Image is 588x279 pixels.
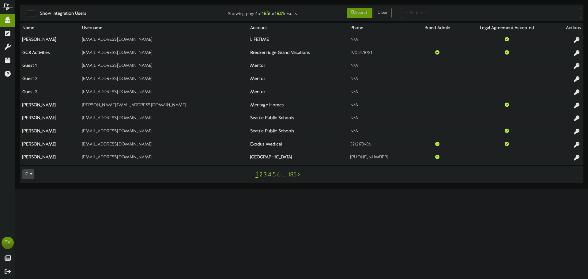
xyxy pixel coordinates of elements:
[268,172,271,178] a: 4
[273,172,276,178] a: 5
[20,47,80,60] th: GC8 Activities
[248,139,348,152] th: Exodus Medical
[248,60,348,74] th: Mentor
[2,237,14,249] div: TV
[298,172,300,178] a: >
[348,60,414,74] td: N/A
[22,169,34,179] button: 10
[288,172,297,178] a: 185
[20,74,80,87] th: Guest 2
[348,74,414,87] td: N/A
[348,152,414,165] td: [PHONE_NUMBER]
[259,172,262,178] a: 2
[248,113,348,126] th: Seattle Public Schools
[20,60,80,74] th: Guest 1
[20,34,80,47] th: [PERSON_NAME]
[277,172,281,178] a: 6
[275,11,284,17] strong: 1841
[255,171,258,179] a: 1
[348,126,414,139] td: N/A
[80,47,248,60] td: [EMAIL_ADDRESS][DOMAIN_NAME]
[348,86,414,100] td: N/A
[348,113,414,126] td: N/A
[348,34,414,47] td: N/A
[347,8,372,18] button: Search
[80,60,248,74] td: [EMAIL_ADDRESS][DOMAIN_NAME]
[248,34,348,47] th: LIFETIME
[80,74,248,87] td: [EMAIL_ADDRESS][DOMAIN_NAME]
[461,23,553,34] th: Legal Agreement Accepted
[262,11,269,17] strong: 185
[348,23,414,34] th: Phone
[80,86,248,100] td: [EMAIL_ADDRESS][DOMAIN_NAME]
[20,126,80,139] th: [PERSON_NAME]
[374,8,392,18] button: Clear
[414,23,461,34] th: Brand Admin
[80,126,248,139] td: [EMAIL_ADDRESS][DOMAIN_NAME]
[36,11,86,17] label: Show Integration Users
[80,152,248,165] td: [EMAIL_ADDRESS][DOMAIN_NAME]
[248,74,348,87] th: Mentor
[552,23,583,34] th: Actions
[248,152,348,165] th: [GEOGRAPHIC_DATA]
[248,86,348,100] th: Mentor
[248,100,348,113] th: Meritage Homes
[80,34,248,47] td: [EMAIL_ADDRESS][DOMAIN_NAME]
[248,47,348,60] th: Breckenridge Grand Vacations
[282,172,287,178] a: ...
[401,8,581,18] input: -- Search --
[207,7,302,17] div: Showing page of for results
[348,47,414,60] td: 9705478781
[20,113,80,126] th: [PERSON_NAME]
[20,139,80,152] th: [PERSON_NAME]
[248,23,348,34] th: Account
[80,100,248,113] td: [PERSON_NAME][EMAIL_ADDRESS][DOMAIN_NAME]
[80,139,248,152] td: [EMAIL_ADDRESS][DOMAIN_NAME]
[348,100,414,113] td: N/A
[348,139,414,152] td: 3212173986
[20,23,80,34] th: Name
[20,86,80,100] th: Guest 3
[80,113,248,126] td: [EMAIL_ADDRESS][DOMAIN_NAME]
[264,172,267,178] a: 3
[20,152,80,165] th: [PERSON_NAME]
[80,23,248,34] th: Username
[20,100,80,113] th: [PERSON_NAME]
[256,11,258,17] strong: 1
[248,126,348,139] th: Seattle Public Schools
